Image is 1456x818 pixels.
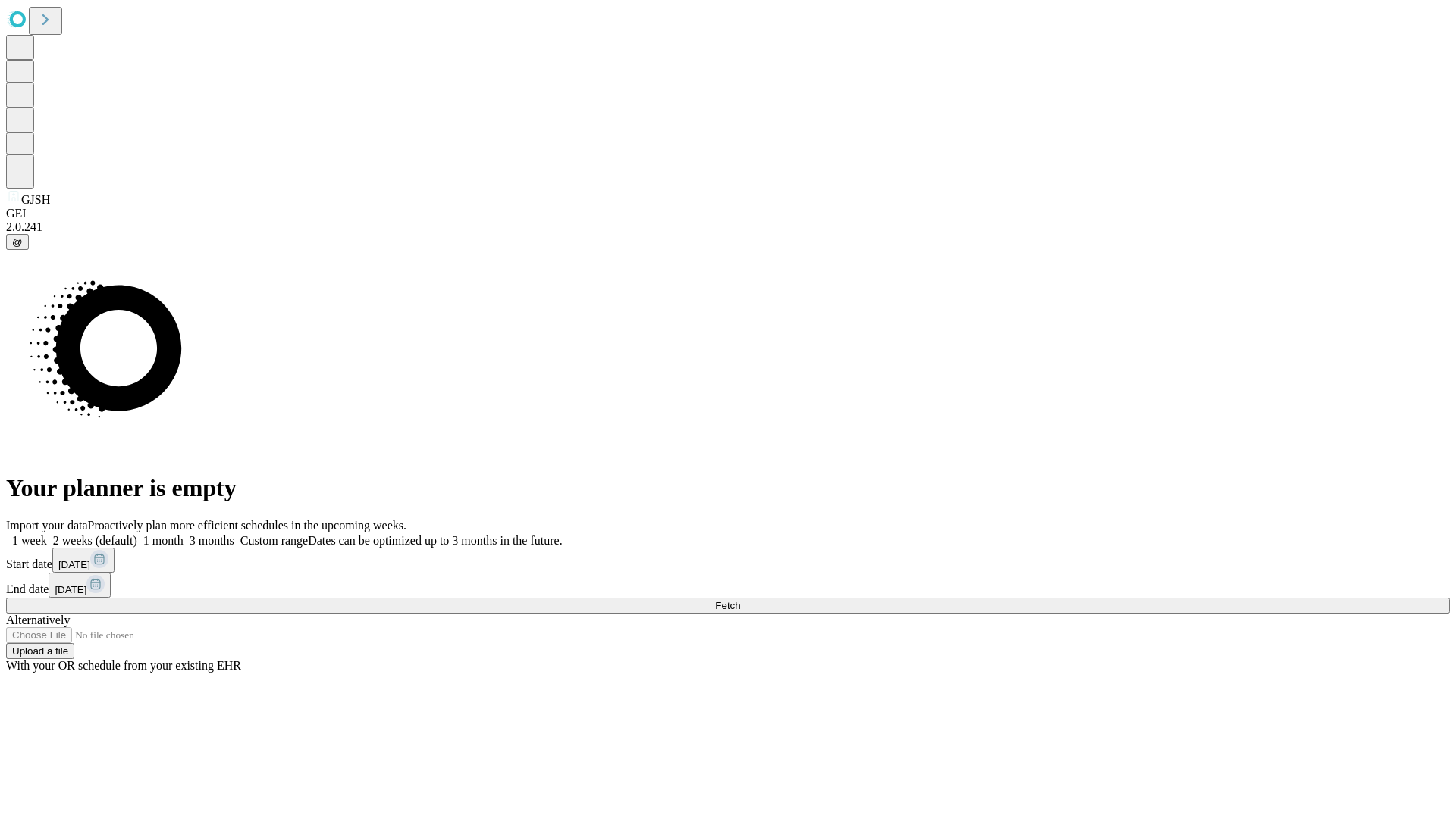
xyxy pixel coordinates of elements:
button: @ [6,234,29,250]
button: [DATE] [49,573,111,598]
button: Upload a file [6,643,74,659]
span: 1 month [143,534,184,547]
span: GJSH [21,193,50,206]
span: Fetch [715,600,740,611]
span: 1 week [12,534,47,547]
span: Alternatively [6,613,70,626]
h1: Your planner is empty [6,474,1450,502]
div: GEI [6,207,1450,220]
button: [DATE] [52,548,115,573]
span: 3 months [190,534,234,547]
div: Start date [6,548,1450,573]
span: @ [12,236,23,248]
span: 2 weeks (default) [53,534,137,547]
div: End date [6,573,1450,598]
span: With your OR schedule from your existing EHR [6,659,241,672]
span: [DATE] [58,559,90,570]
span: Custom range [240,534,308,547]
span: Import your data [6,519,88,532]
span: Proactively plan more efficient schedules in the upcoming weeks. [88,519,406,532]
button: Fetch [6,598,1450,613]
span: [DATE] [55,584,86,595]
div: 2.0.241 [6,220,1450,234]
span: Dates can be optimized up to 3 months in the future. [308,534,562,547]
